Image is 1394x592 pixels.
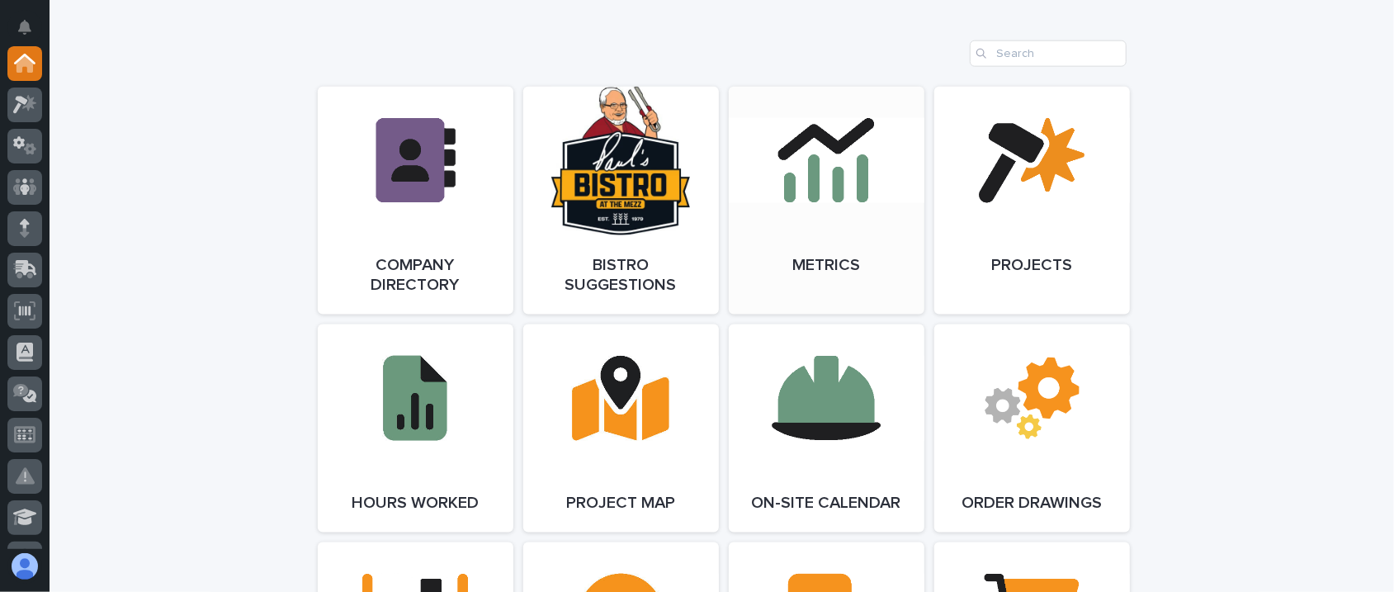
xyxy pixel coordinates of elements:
[523,324,719,533] a: Project Map
[318,324,513,533] a: Hours Worked
[934,87,1130,315] a: Projects
[7,549,42,584] button: users-avatar
[523,87,719,315] a: Bistro Suggestions
[318,87,513,315] a: Company Directory
[729,324,924,533] a: On-Site Calendar
[934,324,1130,533] a: Order Drawings
[729,87,924,315] a: Metrics
[21,20,42,46] div: Notifications
[7,10,42,45] button: Notifications
[970,40,1127,67] input: Search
